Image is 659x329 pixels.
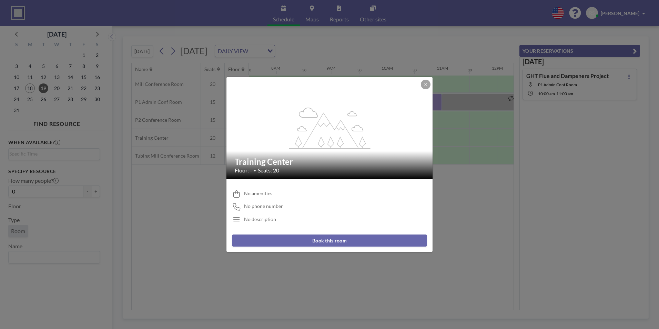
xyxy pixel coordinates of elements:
[258,167,279,174] span: Seats: 20
[244,203,283,209] span: No phone number
[244,190,272,197] span: No amenities
[235,167,252,174] span: Floor: -
[244,216,276,222] div: No description
[254,168,256,173] span: •
[232,235,427,247] button: Book this room
[235,157,425,167] h2: Training Center
[289,107,371,148] g: flex-grow: 1.2;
